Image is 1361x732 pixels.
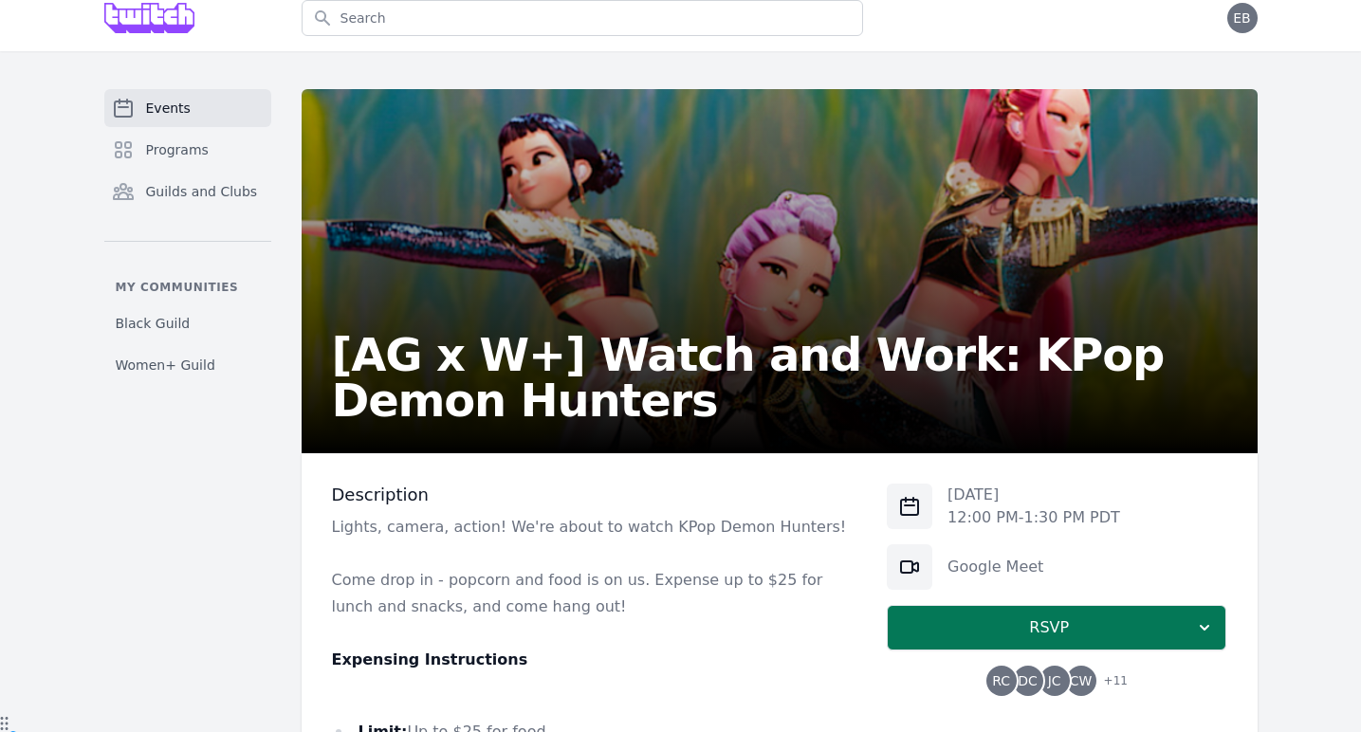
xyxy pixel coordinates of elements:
span: Programs [146,140,209,159]
span: Guilds and Clubs [146,182,258,201]
span: EB [1233,11,1250,25]
img: Grove [104,3,195,33]
a: Women+ Guild [104,348,271,382]
a: Google Meet [947,558,1043,576]
span: Women+ Guild [116,356,215,375]
p: Come drop in - popcorn and food is on us. Expense up to $25 for lunch and snacks, and come hang out! [332,567,857,620]
a: Guilds and Clubs [104,173,271,210]
p: [DATE] [947,484,1120,506]
button: EB [1227,3,1258,33]
span: Black Guild [116,314,191,333]
p: My communities [104,280,271,295]
span: CW [1070,674,1093,687]
nav: Sidebar [104,89,271,382]
p: 12:00 PM - 1:30 PM PDT [947,506,1120,529]
span: JC [1048,674,1061,687]
a: Events [104,89,271,127]
p: Lights, camera, action! We're about to watch KPop Demon Hunters! [332,514,857,540]
span: Events [146,99,191,118]
h2: [AG x W+] Watch and Work: KPop Demon Hunters [332,332,1227,423]
span: RC [992,674,1010,687]
span: DC [1018,674,1038,687]
button: RSVP [887,605,1226,650]
a: Black Guild [104,306,271,340]
a: Programs [104,131,271,169]
h3: Description [332,484,857,506]
strong: Expensing Instructions [332,650,528,668]
span: RSVP [903,616,1195,639]
span: + 11 [1093,669,1128,696]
